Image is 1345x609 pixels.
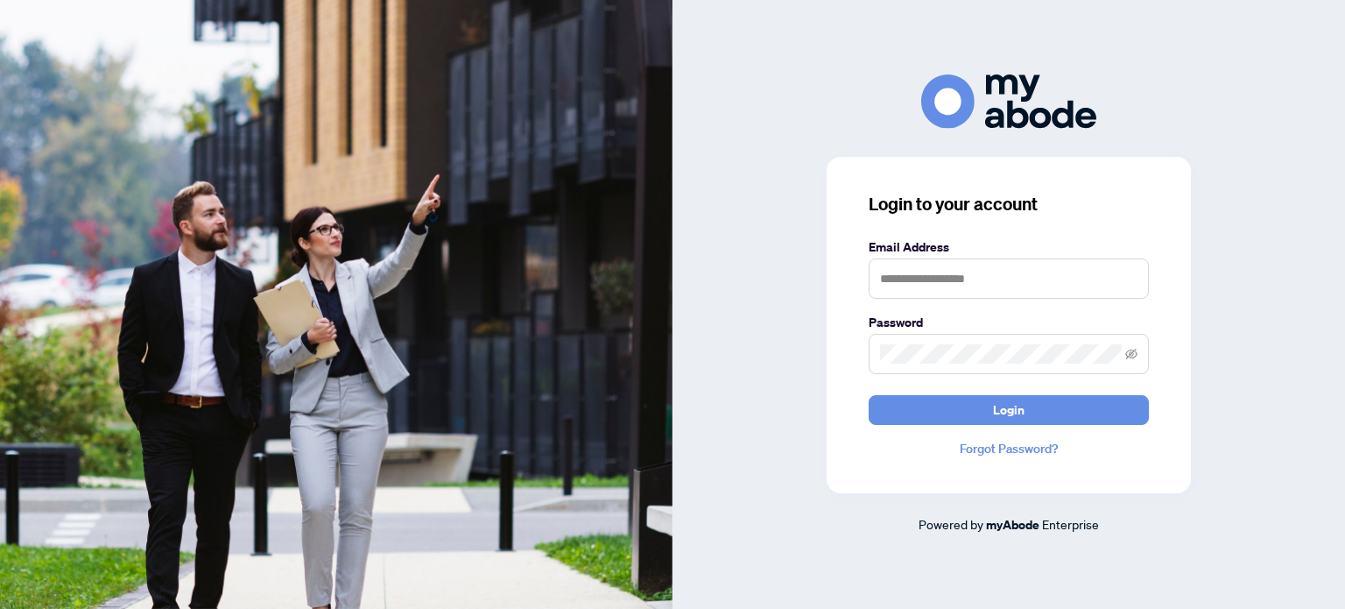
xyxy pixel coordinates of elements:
[921,74,1096,128] img: ma-logo
[869,192,1149,216] h3: Login to your account
[986,515,1039,535] a: myAbode
[993,396,1025,424] span: Login
[869,395,1149,425] button: Login
[919,516,983,532] span: Powered by
[869,439,1149,458] a: Forgot Password?
[869,237,1149,257] label: Email Address
[869,313,1149,332] label: Password
[1042,516,1099,532] span: Enterprise
[1125,348,1137,360] span: eye-invisible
